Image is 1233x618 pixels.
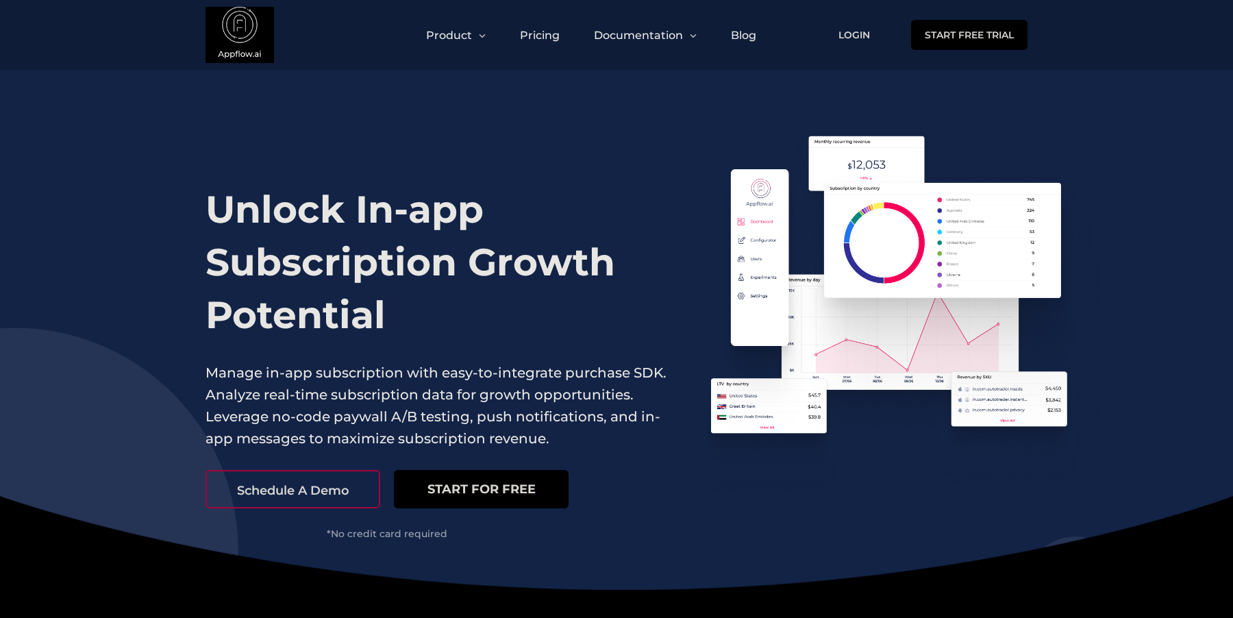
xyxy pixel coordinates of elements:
span: Product [426,29,472,42]
a: Blog [731,29,756,42]
button: Documentation [594,29,697,42]
img: appflow.ai-logo [206,7,274,62]
h1: Unlock In-app Subscription Growth Potential [206,183,667,341]
a: START FOR FREE [394,470,569,508]
a: Start Free Trial [911,20,1027,50]
p: Manage in-app subscription with easy-to-integrate purchase SDK. Analyze real-time subscription da... [206,362,667,449]
div: *No credit card required [206,529,569,539]
a: Schedule A Demo [206,470,380,508]
a: Login [818,20,891,50]
span: Documentation [594,29,683,42]
button: Product [426,29,486,42]
a: Pricing [520,29,560,42]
